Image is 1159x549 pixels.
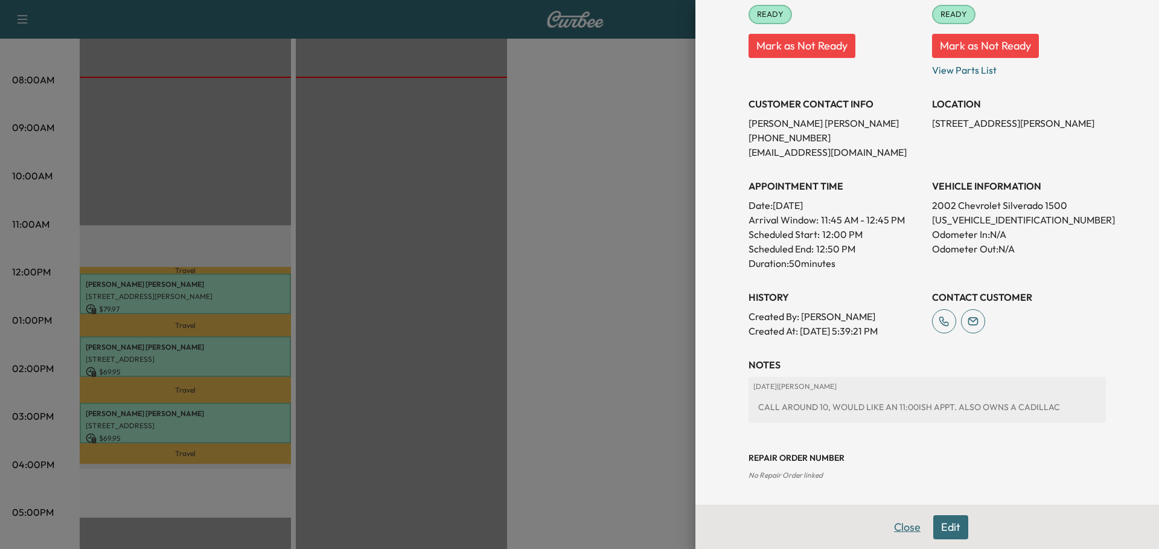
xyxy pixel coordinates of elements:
h3: NOTES [749,358,1106,372]
p: [STREET_ADDRESS][PERSON_NAME] [932,116,1106,130]
button: Close [886,515,928,539]
p: [US_VEHICLE_IDENTIFICATION_NUMBER] [932,213,1106,227]
h3: LOCATION [932,97,1106,111]
span: READY [933,8,974,21]
p: Date: [DATE] [749,198,922,213]
p: [PERSON_NAME] [PERSON_NAME] [749,116,922,130]
h3: History [749,290,922,304]
span: No Repair Order linked [749,470,823,480]
h3: APPOINTMENT TIME [749,179,922,193]
button: Edit [933,515,968,539]
h3: VEHICLE INFORMATION [932,179,1106,193]
p: 12:00 PM [822,227,863,242]
span: 11:45 AM - 12:45 PM [821,213,905,227]
p: Created By : [PERSON_NAME] [749,309,922,324]
span: READY [750,8,791,21]
p: Scheduled End: [749,242,814,256]
p: [EMAIL_ADDRESS][DOMAIN_NAME] [749,145,922,159]
p: Odometer In: N/A [932,227,1106,242]
p: Odometer Out: N/A [932,242,1106,256]
button: Mark as Not Ready [932,34,1039,58]
h3: Repair Order number [749,452,1106,464]
h3: CUSTOMER CONTACT INFO [749,97,922,111]
p: [DATE] | [PERSON_NAME] [753,382,1101,391]
button: Mark as Not Ready [749,34,855,58]
p: Created At : [DATE] 5:39:21 PM [749,324,922,338]
p: Scheduled Start: [749,227,820,242]
p: Duration: 50 minutes [749,256,922,271]
p: Arrival Window: [749,213,922,227]
p: View Parts List [932,58,1106,77]
div: CALL AROUND 10, WOULD LIKE AN 11:00ISH APPT. ALSO OWNS A CADILLAC [753,396,1101,418]
p: 12:50 PM [816,242,855,256]
p: [PHONE_NUMBER] [749,130,922,145]
h3: CONTACT CUSTOMER [932,290,1106,304]
p: 2002 Chevrolet Silverado 1500 [932,198,1106,213]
